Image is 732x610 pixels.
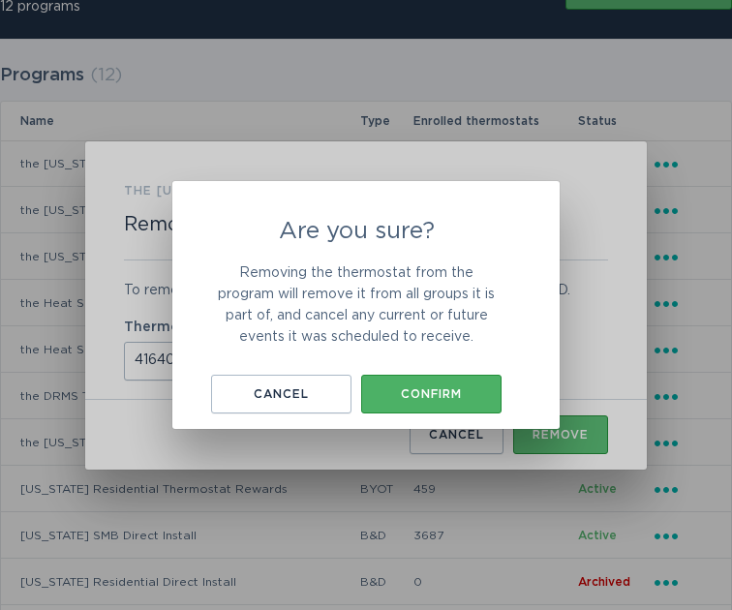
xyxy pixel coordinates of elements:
p: Removing the thermostat from the program will remove it from all groups it is part of, and cancel... [211,262,502,348]
div: Cancel [221,388,342,400]
button: Cancel [211,375,351,413]
div: Confirm [371,388,492,400]
button: Confirm [361,375,502,413]
div: Are you sure? [172,181,560,429]
h2: Are you sure? [211,220,502,243]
